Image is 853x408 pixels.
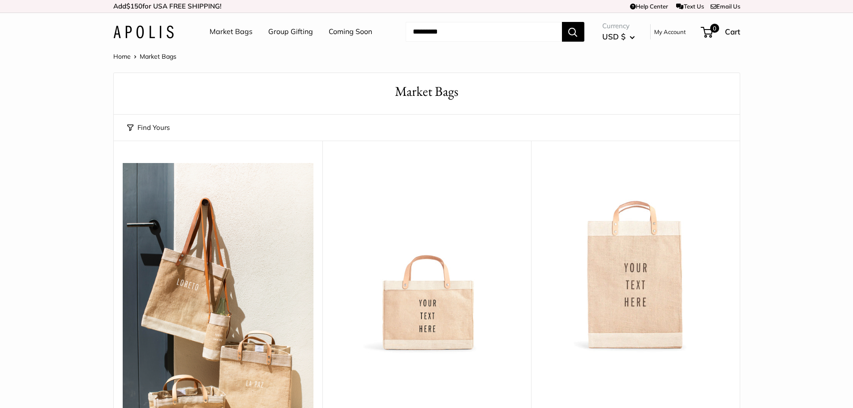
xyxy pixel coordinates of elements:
a: My Account [654,26,686,37]
button: USD $ [602,30,635,44]
a: Text Us [676,3,703,10]
button: Find Yours [127,121,170,134]
span: Cart [725,27,740,36]
a: Help Center [630,3,668,10]
img: Market Bag in Natural [540,163,731,354]
span: $150 [126,2,142,10]
a: Market Bag in NaturalMarket Bag in Natural [540,163,731,354]
a: Coming Soon [329,25,372,39]
span: Market Bags [140,52,176,60]
span: Currency [602,20,635,32]
h1: Market Bags [127,82,726,101]
a: Email Us [711,3,740,10]
a: Market Bags [210,25,253,39]
span: USD $ [602,32,626,41]
button: Search [562,22,584,42]
img: Apolis [113,26,174,39]
a: 0 Cart [702,25,740,39]
input: Search... [406,22,562,42]
a: Group Gifting [268,25,313,39]
a: Petite Market Bag in Naturaldescription_Effortless style that elevates every moment [331,163,522,354]
a: Home [113,52,131,60]
nav: Breadcrumb [113,51,176,62]
img: Petite Market Bag in Natural [331,163,522,354]
span: 0 [710,24,719,33]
